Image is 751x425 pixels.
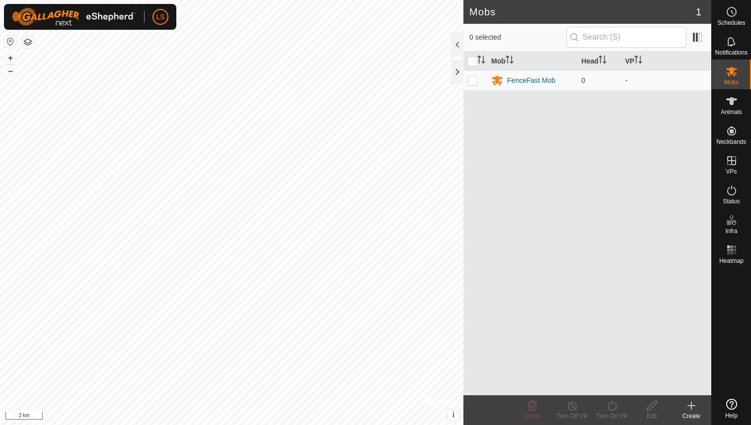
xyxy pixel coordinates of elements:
div: FenceFast Mob [507,75,555,86]
span: LS [156,12,164,22]
div: Create [672,412,711,421]
button: Reset Map [4,36,16,48]
p-sorticon: Activate to sort [634,57,642,65]
img: Gallagher Logo [12,8,136,26]
span: i [452,411,454,419]
span: 0 [582,76,586,84]
span: Infra [725,228,737,234]
td: - [621,70,711,90]
div: Turn On VP [592,412,632,421]
th: Mob [487,52,577,71]
span: 0 selected [469,32,566,43]
div: Edit [632,412,672,421]
a: Contact Us [241,412,271,421]
button: Map Layers [22,36,34,48]
div: Turn Off VP [552,412,592,421]
button: – [4,65,16,77]
span: Help [725,413,738,419]
span: Neckbands [716,139,746,145]
span: Status [723,198,740,204]
button: + [4,52,16,64]
p-sorticon: Activate to sort [506,57,514,65]
input: Search (S) [566,27,686,48]
span: Notifications [715,50,748,56]
button: i [448,410,459,421]
p-sorticon: Activate to sort [477,57,485,65]
span: Schedules [717,20,745,26]
span: 1 [696,4,701,19]
span: Heatmap [719,258,744,264]
span: Animals [721,109,742,115]
span: Delete [524,413,541,420]
span: VPs [726,169,737,175]
h2: Mobs [469,6,696,18]
th: Head [578,52,621,71]
a: Help [712,395,751,423]
p-sorticon: Activate to sort [599,57,606,65]
span: Mobs [724,79,739,85]
a: Privacy Policy [192,412,229,421]
th: VP [621,52,711,71]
